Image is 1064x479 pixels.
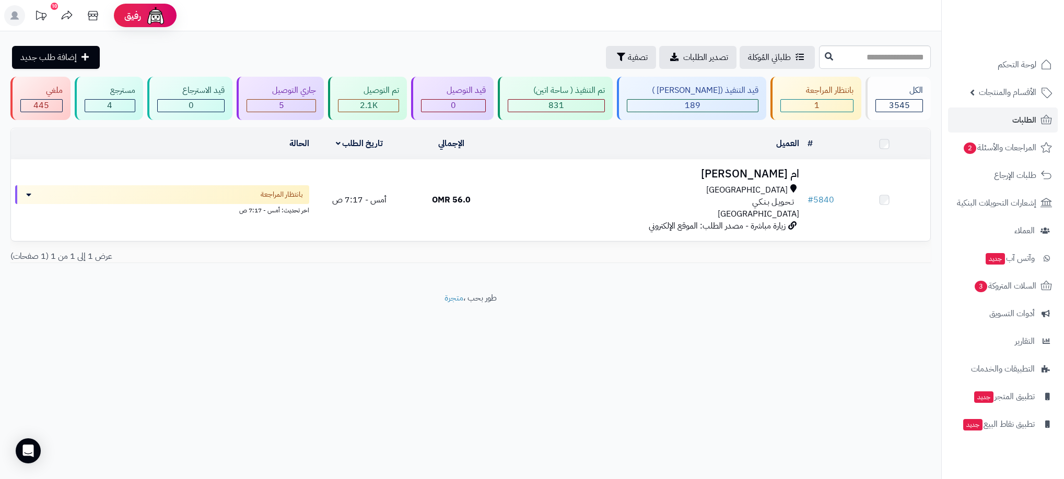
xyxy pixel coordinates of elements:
span: طلبات الإرجاع [994,168,1036,183]
a: قيد الاسترجاع 0 [145,77,235,120]
span: التقارير [1015,334,1035,349]
div: قيد التوصيل [421,85,486,97]
a: العملاء [948,218,1058,243]
a: قيد التوصيل 0 [409,77,496,120]
div: ملغي [20,85,63,97]
div: 0 [158,100,225,112]
a: وآتس آبجديد [948,246,1058,271]
a: تحديثات المنصة [28,5,54,29]
a: تم التنفيذ ( ساحة اتين) 831 [496,77,615,120]
span: 0 [189,99,194,112]
div: قيد الاسترجاع [157,85,225,97]
a: قيد التنفيذ ([PERSON_NAME] ) 189 [615,77,769,120]
a: متجرة [445,292,463,304]
span: الأقسام والمنتجات [979,85,1036,100]
div: اخر تحديث: أمس - 7:17 ص [15,204,309,215]
a: الحالة [289,137,309,150]
div: تم التنفيذ ( ساحة اتين) [508,85,605,97]
a: تصدير الطلبات [659,46,736,69]
a: طلباتي المُوكلة [740,46,815,69]
div: تم التوصيل [338,85,399,97]
a: طلبات الإرجاع [948,163,1058,188]
span: السلات المتروكة [974,279,1036,293]
a: أدوات التسويق [948,301,1058,326]
span: 3545 [889,99,910,112]
span: أدوات التسويق [989,306,1035,321]
span: إضافة طلب جديد [20,51,77,64]
a: بانتظار المراجعة 1 [768,77,863,120]
a: السلات المتروكة3 [948,273,1058,298]
div: جاري التوصيل [247,85,316,97]
div: 189 [627,100,758,112]
span: 56.0 OMR [432,194,471,206]
a: # [808,137,813,150]
a: مسترجع 4 [73,77,145,120]
a: إشعارات التحويلات البنكية [948,190,1058,215]
span: تطبيق المتجر [973,389,1035,404]
span: بانتظار المراجعة [261,189,303,200]
span: طلباتي المُوكلة [748,51,791,64]
img: ai-face.png [145,5,166,26]
button: تصفية [606,46,656,69]
div: بانتظار المراجعة [780,85,853,97]
span: 445 [33,99,49,112]
div: 0 [422,100,485,112]
div: 831 [508,100,604,112]
span: 2 [963,142,977,154]
span: أمس - 7:17 ص [332,194,387,206]
a: تطبيق نقاط البيعجديد [948,412,1058,437]
span: التطبيقات والخدمات [971,362,1035,376]
span: المراجعات والأسئلة [963,140,1036,155]
a: تطبيق المتجرجديد [948,384,1058,409]
span: جديد [974,391,993,403]
span: [GEOGRAPHIC_DATA] [718,208,799,220]
a: المراجعات والأسئلة2 [948,135,1058,160]
span: 831 [548,99,564,112]
div: 2070 [338,100,399,112]
span: [GEOGRAPHIC_DATA] [706,184,788,196]
div: قيد التنفيذ ([PERSON_NAME] ) [627,85,759,97]
span: تصفية [628,51,648,64]
div: 4 [85,100,135,112]
div: Open Intercom Messenger [16,438,41,463]
span: الطلبات [1012,113,1036,127]
div: 5 [247,100,315,112]
a: لوحة التحكم [948,52,1058,77]
div: الكل [875,85,923,97]
span: تـحـويـل بـنـكـي [752,196,794,208]
span: رفيق [124,9,141,22]
a: تاريخ الطلب [336,137,383,150]
div: 1 [781,100,853,112]
a: #5840 [808,194,834,206]
span: 2.1K [360,99,378,112]
div: 445 [21,100,62,112]
span: إشعارات التحويلات البنكية [957,196,1036,210]
span: 1 [814,99,820,112]
span: جديد [963,419,983,430]
a: الكل3545 [863,77,933,120]
a: جاري التوصيل 5 [235,77,326,120]
a: ملغي 445 [8,77,73,120]
span: 3 [974,280,988,293]
span: # [808,194,813,206]
div: 10 [51,3,58,10]
a: الطلبات [948,107,1058,133]
img: logo-2.png [993,8,1054,30]
span: 0 [451,99,456,112]
span: تطبيق نقاط البيع [962,417,1035,432]
a: تم التوصيل 2.1K [326,77,409,120]
a: التقارير [948,329,1058,354]
a: إضافة طلب جديد [12,46,100,69]
span: زيارة مباشرة - مصدر الطلب: الموقع الإلكتروني [649,220,786,232]
h3: ام [PERSON_NAME] [501,168,799,180]
div: عرض 1 إلى 1 من 1 (1 صفحات) [3,250,471,262]
a: العميل [776,137,799,150]
span: 5 [279,99,284,112]
span: وآتس آب [985,251,1035,266]
a: الإجمالي [438,137,464,150]
span: لوحة التحكم [998,57,1036,72]
span: 4 [107,99,112,112]
span: تصدير الطلبات [683,51,728,64]
span: 189 [685,99,700,112]
span: العملاء [1014,223,1035,238]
